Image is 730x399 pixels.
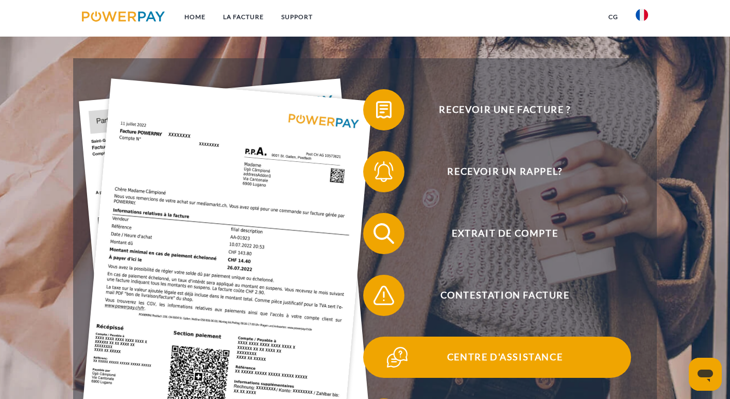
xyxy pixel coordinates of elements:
[379,151,631,192] span: Recevoir un rappel?
[363,275,631,316] button: Contestation Facture
[371,97,397,123] img: qb_bill.svg
[689,358,722,391] iframe: Bouton de lancement de la fenêtre de messagerie
[176,8,214,26] a: Home
[363,213,631,254] button: Extrait de compte
[371,159,397,185] img: qb_bell.svg
[363,151,631,192] button: Recevoir un rappel?
[379,337,631,378] span: Centre d'assistance
[600,8,627,26] a: CG
[379,89,631,130] span: Recevoir une facture ?
[384,344,410,370] img: qb_help.svg
[363,89,631,130] button: Recevoir une facture ?
[363,337,631,378] button: Centre d'assistance
[379,275,631,316] span: Contestation Facture
[82,11,165,22] img: logo-powerpay.svg
[371,221,397,246] img: qb_search.svg
[371,282,397,308] img: qb_warning.svg
[214,8,273,26] a: LA FACTURE
[636,9,648,21] img: fr
[273,8,321,26] a: Support
[379,213,631,254] span: Extrait de compte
